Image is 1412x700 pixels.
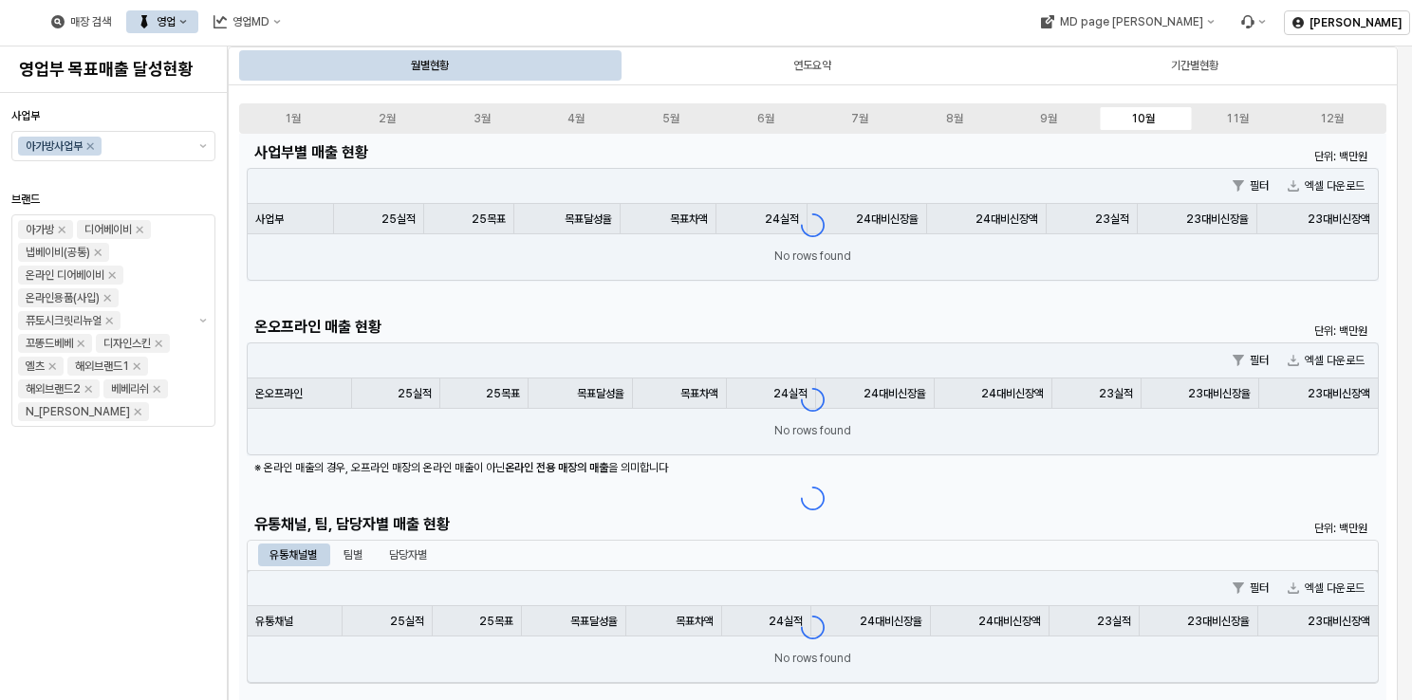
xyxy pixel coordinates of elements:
button: 제안 사항 표시 [192,215,214,426]
div: Remove N_이야이야오 [134,408,141,415]
div: 기간별현황 [1171,54,1218,77]
div: 연도요약 [623,50,1002,81]
div: 온라인용품(사입) [26,288,100,307]
span: 사업부 [11,109,40,122]
button: 영업 [126,10,198,33]
div: Remove 해외브랜드1 [133,362,140,370]
span: 브랜드 [11,193,40,206]
div: 9월 [1040,112,1057,125]
div: MD page [PERSON_NAME] [1059,15,1202,28]
div: 디어베이비 [84,220,132,239]
div: 매장 검색 [70,15,111,28]
label: 3월 [435,110,529,127]
div: Remove 디자인스킨 [155,340,162,347]
div: 12월 [1320,112,1344,125]
label: 1월 [246,110,341,127]
div: 영업MD [232,15,269,28]
label: 6월 [718,110,813,127]
div: 11월 [1226,112,1249,125]
div: Remove 베베리쉬 [153,385,160,393]
div: Remove 퓨토시크릿리뉴얼 [105,317,113,324]
p: [PERSON_NAME] [1310,15,1402,30]
div: MD page 이동 [1029,10,1225,33]
button: 매장 검색 [40,10,122,33]
button: 제안 사항 표시 [192,132,214,160]
div: 해외브랜드1 [75,357,129,376]
div: Remove 온라인 디어베이비 [108,271,116,279]
main: App Frame [228,46,1412,700]
label: 2월 [341,110,436,127]
button: MD page [PERSON_NAME] [1029,10,1225,33]
label: 11월 [1191,110,1286,127]
div: 꼬똥드베베 [26,334,73,353]
div: 해외브랜드2 [26,379,81,398]
div: 10월 [1131,112,1155,125]
div: 6월 [757,112,774,125]
label: 9월 [1002,110,1097,127]
div: 아가방사업부 [26,137,83,156]
button: [PERSON_NAME] [1284,10,1410,35]
div: 7월 [851,112,868,125]
div: Remove 디어베이비 [136,226,143,233]
label: 7월 [812,110,907,127]
div: 디자인스킨 [103,334,151,353]
div: 4월 [567,112,585,125]
div: 월별현황 [411,54,449,77]
label: 5월 [623,110,718,127]
div: 1월 [285,112,301,125]
div: 연도요약 [793,54,831,77]
label: 10월 [1096,110,1191,127]
div: 3월 [474,112,491,125]
div: 2월 [379,112,396,125]
div: 월별현황 [241,50,620,81]
div: Remove 아가방사업부 [86,142,94,150]
div: Remove 온라인용품(사입) [103,294,111,302]
div: 8월 [946,112,963,125]
label: 4월 [529,110,624,127]
div: Remove 해외브랜드2 [84,385,92,393]
div: Remove 냅베이비(공통) [94,249,102,256]
div: 5월 [662,112,679,125]
div: Menu item 6 [1229,10,1276,33]
h4: 영업부 목표매출 달성현황 [19,60,208,79]
div: 엘츠 [26,357,45,376]
div: 퓨토시크릿리뉴얼 [26,311,102,330]
div: N_[PERSON_NAME] [26,402,130,421]
div: 영업 [157,15,176,28]
div: 베베리쉬 [111,379,149,398]
div: Remove 꼬똥드베베 [77,340,84,347]
div: Remove 엘츠 [48,362,56,370]
label: 12월 [1285,110,1380,127]
div: 아가방 [26,220,54,239]
div: 기간별현황 [1006,50,1384,81]
label: 8월 [907,110,1002,127]
div: 온라인 디어베이비 [26,266,104,285]
button: 영업MD [202,10,292,33]
div: Remove 아가방 [58,226,65,233]
div: 냅베이비(공통) [26,243,90,262]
